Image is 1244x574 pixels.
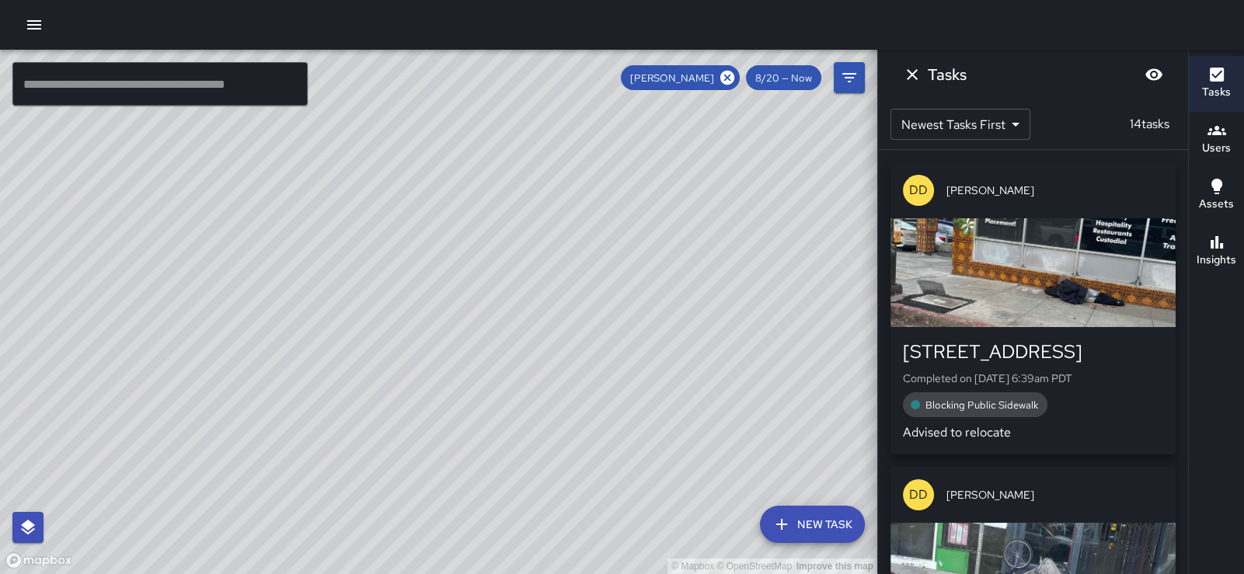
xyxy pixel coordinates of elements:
[1138,59,1169,90] button: Blur
[1197,252,1236,269] h6: Insights
[890,109,1030,140] div: Newest Tasks First
[834,62,865,93] button: Filters
[1199,196,1234,213] h6: Assets
[621,65,740,90] div: [PERSON_NAME]
[1124,115,1176,134] p: 14 tasks
[903,423,1163,442] p: Advised to relocate
[1202,84,1231,101] h6: Tasks
[1189,112,1244,168] button: Users
[946,183,1163,198] span: [PERSON_NAME]
[746,71,821,85] span: 8/20 — Now
[1189,224,1244,280] button: Insights
[946,487,1163,503] span: [PERSON_NAME]
[1202,140,1231,157] h6: Users
[760,506,865,543] button: New Task
[916,398,1047,412] span: Blocking Public Sidewalk
[621,71,723,85] span: [PERSON_NAME]
[903,339,1163,364] div: [STREET_ADDRESS]
[1189,56,1244,112] button: Tasks
[897,59,928,90] button: Dismiss
[1189,168,1244,224] button: Assets
[909,485,928,504] p: DD
[890,162,1176,454] button: DD[PERSON_NAME][STREET_ADDRESS]Completed on [DATE] 6:39am PDTBlocking Public SidewalkAdvised to r...
[928,62,967,87] h6: Tasks
[909,181,928,200] p: DD
[903,370,1163,386] p: Completed on [DATE] 6:39am PDT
